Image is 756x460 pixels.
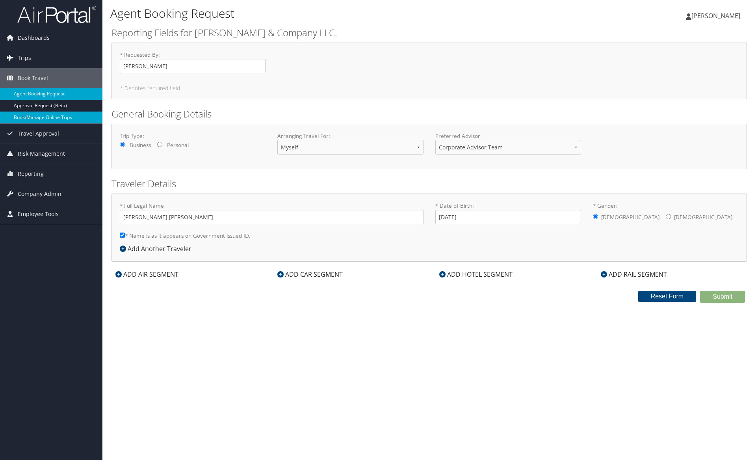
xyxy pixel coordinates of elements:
span: Dashboards [18,28,50,48]
span: Travel Approval [18,124,59,143]
h5: * Denotes required field [120,86,739,91]
span: Book Travel [18,68,48,88]
div: ADD RAIL SEGMENT [597,270,671,279]
div: ADD AIR SEGMENT [111,270,182,279]
h2: Traveler Details [111,177,747,190]
label: * Full Legal Name [120,202,424,224]
h2: Reporting Fields for [PERSON_NAME] & Company LLC. [111,26,747,39]
span: Reporting [18,164,44,184]
label: Personal [167,141,189,149]
input: * Name is as it appears on Government issued ID. [120,233,125,238]
span: Company Admin [18,184,61,204]
h2: General Booking Details [111,107,747,121]
span: Risk Management [18,144,65,164]
label: * Requested By : [120,51,266,73]
label: Preferred Advisor [435,132,581,140]
input: * Full Legal Name [120,210,424,224]
input: * Requested By: [120,59,266,73]
label: Arranging Travel For: [277,132,423,140]
span: Trips [18,48,31,68]
a: [PERSON_NAME] [686,4,748,28]
h1: Agent Booking Request [110,5,535,22]
input: * Gender:[DEMOGRAPHIC_DATA][DEMOGRAPHIC_DATA] [666,214,671,219]
label: * Name is as it appears on Government issued ID. [120,228,251,243]
span: [PERSON_NAME] [691,11,740,20]
label: [DEMOGRAPHIC_DATA] [601,210,659,225]
span: Employee Tools [18,204,59,224]
button: Reset Form [638,291,697,302]
div: ADD HOTEL SEGMENT [435,270,516,279]
input: * Date of Birth: [435,210,581,224]
label: Business [130,141,151,149]
label: Trip Type: [120,132,266,140]
button: Submit [700,291,745,303]
input: * Gender:[DEMOGRAPHIC_DATA][DEMOGRAPHIC_DATA] [593,214,598,219]
label: * Date of Birth: [435,202,581,224]
label: [DEMOGRAPHIC_DATA] [674,210,732,225]
label: * Gender: [593,202,739,225]
div: ADD CAR SEGMENT [273,270,347,279]
img: airportal-logo.png [17,5,96,24]
div: Add Another Traveler [120,244,195,253]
